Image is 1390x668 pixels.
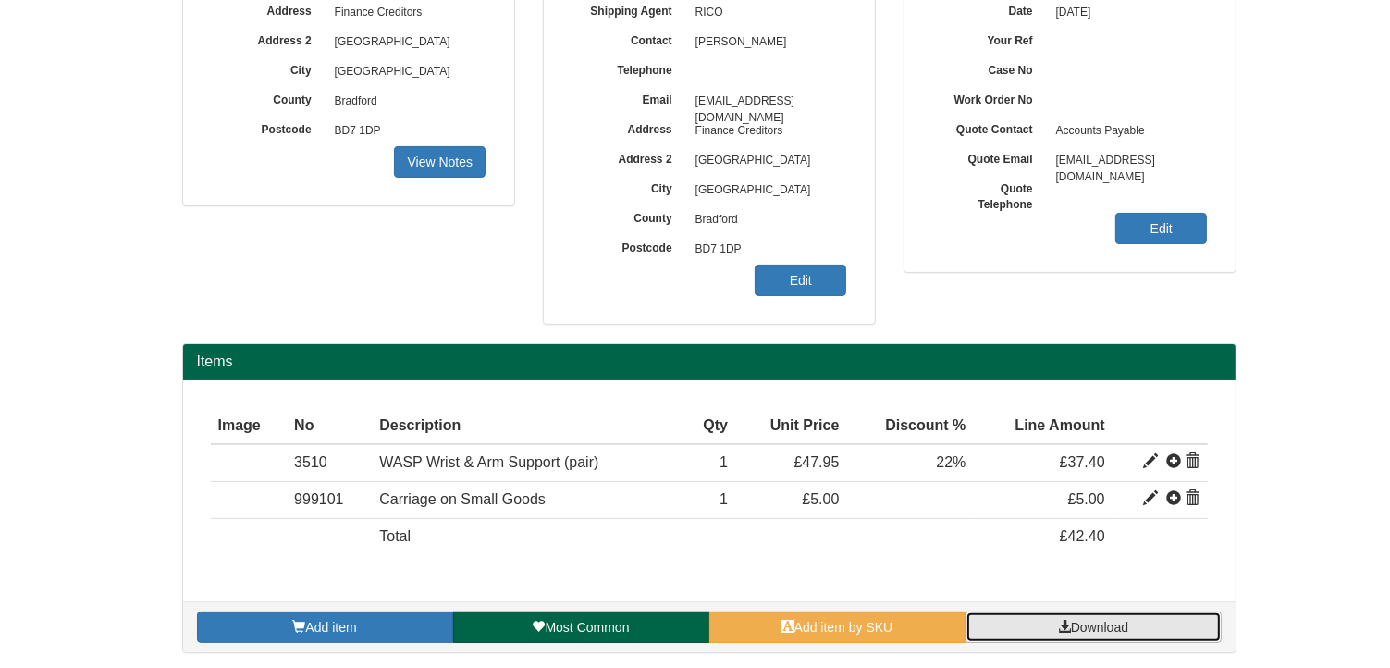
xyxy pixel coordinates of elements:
[932,57,1047,79] label: Case No
[572,28,686,49] label: Contact
[572,176,686,197] label: City
[735,408,846,445] th: Unit Price
[572,235,686,256] label: Postcode
[846,408,973,445] th: Discount %
[932,176,1047,213] label: Quote Telephone
[794,620,893,635] span: Add item by SKU
[1115,213,1207,244] a: Edit
[287,482,372,519] td: 999101
[305,620,356,635] span: Add item
[686,205,847,235] span: Bradford
[755,265,846,296] a: Edit
[211,117,326,138] label: Postcode
[545,620,629,635] span: Most Common
[973,408,1112,445] th: Line Amount
[1060,454,1105,470] span: £37.40
[1068,491,1105,507] span: £5.00
[932,87,1047,108] label: Work Order No
[211,408,288,445] th: Image
[683,408,735,445] th: Qty
[394,146,486,178] a: View Notes
[686,28,847,57] span: [PERSON_NAME]
[572,117,686,138] label: Address
[287,444,372,481] td: 3510
[932,28,1047,49] label: Your Ref
[794,454,840,470] span: £47.95
[197,353,1222,370] h2: Items
[720,491,728,507] span: 1
[686,176,847,205] span: [GEOGRAPHIC_DATA]
[211,28,326,49] label: Address 2
[572,146,686,167] label: Address 2
[802,491,839,507] span: £5.00
[211,57,326,79] label: City
[572,87,686,108] label: Email
[379,454,598,470] span: WASP Wrist & Arm Support (pair)
[966,612,1222,643] a: Download
[572,57,686,79] label: Telephone
[686,87,847,117] span: [EMAIL_ADDRESS][DOMAIN_NAME]
[572,205,686,227] label: County
[686,117,847,146] span: Finance Creditors
[372,519,683,555] td: Total
[326,28,486,57] span: [GEOGRAPHIC_DATA]
[932,117,1047,138] label: Quote Contact
[1071,620,1128,635] span: Download
[287,408,372,445] th: No
[372,408,683,445] th: Description
[932,146,1047,167] label: Quote Email
[686,235,847,265] span: BD7 1DP
[379,491,546,507] span: Carriage on Small Goods
[326,117,486,146] span: BD7 1DP
[326,57,486,87] span: [GEOGRAPHIC_DATA]
[1047,117,1208,146] span: Accounts Payable
[1060,528,1105,544] span: £42.40
[686,146,847,176] span: [GEOGRAPHIC_DATA]
[936,454,966,470] span: 22%
[720,454,728,470] span: 1
[211,87,326,108] label: County
[1047,146,1208,176] span: [EMAIL_ADDRESS][DOMAIN_NAME]
[326,87,486,117] span: Bradford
